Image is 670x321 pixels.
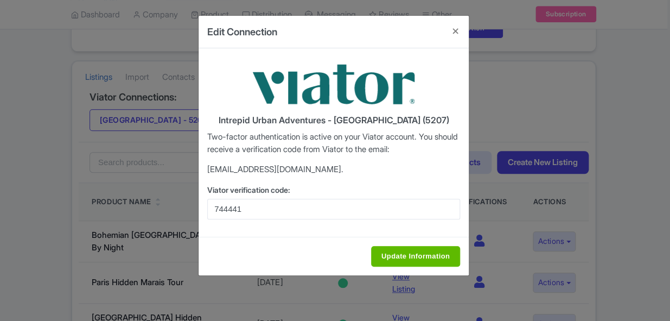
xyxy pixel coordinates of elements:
img: viator-9033d3fb01e0b80761764065a76b653a.png [252,57,415,111]
p: [EMAIL_ADDRESS][DOMAIN_NAME]. [207,163,460,176]
span: Viator verification code: [207,185,290,194]
h4: Edit Connection [207,24,277,39]
h4: Intrepid Urban Adventures - [GEOGRAPHIC_DATA] (5207) [207,116,460,125]
button: Close [443,16,469,47]
p: Two-factor authentication is active on your Viator account. You should receive a verification cod... [207,131,460,155]
input: Update Information [371,246,460,267]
